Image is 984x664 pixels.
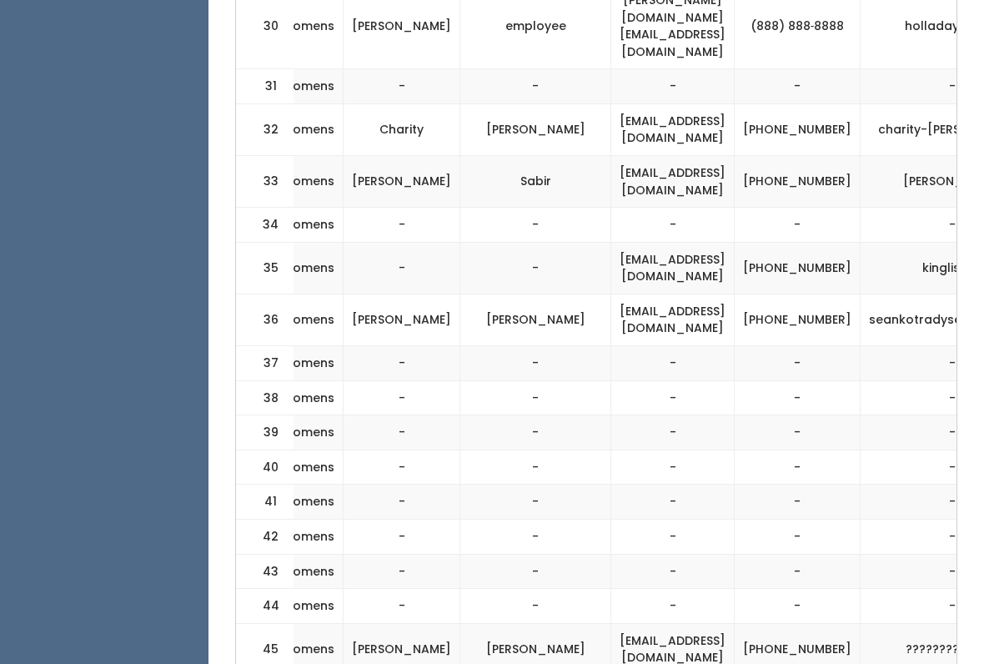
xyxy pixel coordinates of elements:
td: 36 [236,294,294,345]
td: womens [274,450,344,485]
td: 40 [236,450,294,485]
td: - [460,519,611,554]
td: - [460,485,611,520]
td: - [735,208,861,243]
td: [PHONE_NUMBER] [735,242,861,294]
td: - [344,450,460,485]
td: [EMAIL_ADDRESS][DOMAIN_NAME] [611,156,735,208]
td: - [344,415,460,450]
td: womens [274,415,344,450]
td: - [735,554,861,589]
td: [PERSON_NAME] [344,294,460,345]
td: - [611,346,735,381]
td: - [735,69,861,104]
td: 34 [236,208,294,243]
td: [EMAIL_ADDRESS][DOMAIN_NAME] [611,294,735,345]
td: - [735,415,861,450]
td: - [460,450,611,485]
td: womens [274,485,344,520]
td: - [460,554,611,589]
td: - [344,554,460,589]
td: - [611,380,735,415]
td: - [735,485,861,520]
td: 38 [236,380,294,415]
td: - [735,346,861,381]
td: - [344,589,460,624]
td: - [460,589,611,624]
td: womens [274,208,344,243]
td: - [460,242,611,294]
td: - [735,519,861,554]
td: - [611,69,735,104]
td: - [611,485,735,520]
td: - [611,415,735,450]
td: - [344,380,460,415]
td: - [611,519,735,554]
td: - [460,69,611,104]
td: [EMAIL_ADDRESS][DOMAIN_NAME] [611,242,735,294]
td: [PERSON_NAME] [460,294,611,345]
td: 41 [236,485,294,520]
td: 32 [236,103,294,155]
td: womens [274,103,344,155]
td: womens [274,589,344,624]
td: 37 [236,346,294,381]
td: womens [274,554,344,589]
td: - [611,208,735,243]
td: [PHONE_NUMBER] [735,294,861,345]
td: womens [274,156,344,208]
td: - [344,485,460,520]
td: - [344,346,460,381]
td: 33 [236,156,294,208]
td: - [611,450,735,485]
td: - [344,69,460,104]
td: - [344,519,460,554]
td: - [460,346,611,381]
td: Sabir [460,156,611,208]
td: womens [274,519,344,554]
td: - [460,208,611,243]
td: - [344,242,460,294]
td: [PERSON_NAME] [344,156,460,208]
td: Charity [344,103,460,155]
td: - [611,589,735,624]
td: 43 [236,554,294,589]
td: [PHONE_NUMBER] [735,156,861,208]
td: [PHONE_NUMBER] [735,103,861,155]
td: - [735,589,861,624]
td: 39 [236,415,294,450]
td: womens [274,380,344,415]
td: 35 [236,242,294,294]
td: - [735,380,861,415]
td: - [460,415,611,450]
td: - [344,208,460,243]
td: 42 [236,519,294,554]
td: 44 [236,589,294,624]
td: [EMAIL_ADDRESS][DOMAIN_NAME] [611,103,735,155]
td: womens [274,294,344,345]
td: - [611,554,735,589]
td: 31 [236,69,294,104]
td: - [735,450,861,485]
td: womens [274,69,344,104]
td: womens [274,346,344,381]
td: [PERSON_NAME] [460,103,611,155]
td: - [460,380,611,415]
td: womens [274,242,344,294]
